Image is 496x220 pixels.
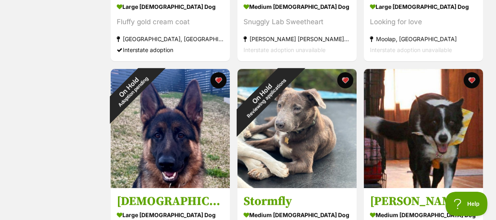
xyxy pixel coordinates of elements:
[244,46,326,53] span: Interstate adoption unavailable
[117,34,224,44] div: [GEOGRAPHIC_DATA], [GEOGRAPHIC_DATA]
[219,51,309,140] div: On Hold
[111,182,230,190] a: On HoldAdoption pending
[237,69,357,188] img: Stormfly
[364,69,483,188] img: Millie
[244,34,351,44] div: [PERSON_NAME] [PERSON_NAME], [GEOGRAPHIC_DATA]
[370,34,477,44] div: Moolap, [GEOGRAPHIC_DATA]
[244,17,351,27] div: Snuggly Lab Sweetheart
[464,72,480,88] button: favourite
[117,44,224,55] div: Interstate adoption
[237,182,357,190] a: On HoldReviewing applications
[446,192,488,216] iframe: Help Scout Beacon - Open
[117,17,224,27] div: Fluffy gold cream coat
[95,54,166,124] div: On Hold
[370,194,477,209] h3: [PERSON_NAME]
[117,1,224,13] div: large [DEMOGRAPHIC_DATA] Dog
[117,75,149,108] span: Adoption pending
[370,17,477,27] div: Looking for love
[210,72,227,88] button: favourite
[117,194,224,209] h3: [DEMOGRAPHIC_DATA]
[370,46,452,53] span: Interstate adoption unavailable
[370,1,477,13] div: large [DEMOGRAPHIC_DATA] Dog
[337,72,353,88] button: favourite
[246,78,288,119] span: Reviewing applications
[244,194,351,209] h3: Stormfly
[111,69,230,188] img: Zeus
[244,1,351,13] div: medium [DEMOGRAPHIC_DATA] Dog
